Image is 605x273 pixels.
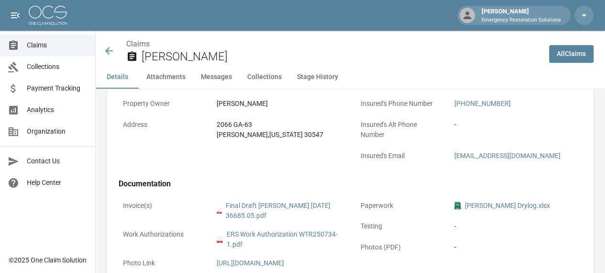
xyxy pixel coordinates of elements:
button: Details [96,66,139,89]
p: Testing [356,217,442,236]
span: Collections [27,62,88,72]
button: Stage History [289,66,346,89]
a: AllClaims [549,45,594,63]
button: open drawer [6,6,25,25]
p: Emergency Restoration Solutions [482,16,561,24]
p: Paperwork [356,196,442,215]
p: Photos (PDF) [356,238,442,257]
button: Attachments [139,66,193,89]
img: ocs-logo-white-transparent.png [29,6,67,25]
div: anchor tabs [96,66,605,89]
span: Payment Tracking [27,83,88,93]
a: Claims [126,39,150,48]
span: Claims [27,40,88,50]
div: [PERSON_NAME] , [US_STATE] 30547 [217,130,341,140]
div: [PERSON_NAME] [478,7,565,24]
h4: Documentation [119,179,582,189]
p: Property Owner [119,94,205,113]
p: Invoice(s) [119,196,205,215]
a: pdfFinal Draft [PERSON_NAME] [DATE] 36685.05.pdf [217,201,341,221]
a: pdfERS Work Authorization WTR250734-1.pdf [217,229,341,250]
p: Address [119,115,205,134]
div: © 2025 One Claim Solution [9,255,87,265]
a: [PHONE_NUMBER] [454,100,511,107]
span: Organization [27,126,88,136]
button: Messages [193,66,240,89]
button: Collections [240,66,289,89]
p: Work Authorizations [119,225,205,244]
div: - [454,221,578,231]
span: Help Center [27,178,88,188]
a: [URL][DOMAIN_NAME] [217,259,284,267]
nav: breadcrumb [126,38,541,50]
span: Analytics [27,105,88,115]
div: 2066 GA-63 [217,120,341,130]
div: - [454,120,578,130]
div: [PERSON_NAME] [217,99,341,109]
h2: [PERSON_NAME] [142,50,541,64]
a: xlsx[PERSON_NAME] Drylog.xlsx [454,201,550,211]
div: - [454,242,578,252]
p: Insured's Alt Phone Number [356,115,442,144]
p: Insured's Phone Number [356,94,442,113]
a: [EMAIL_ADDRESS][DOMAIN_NAME] [454,152,561,159]
p: Photo Link [119,254,205,273]
p: Insured's Email [356,147,442,165]
span: Contact Us [27,156,88,166]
